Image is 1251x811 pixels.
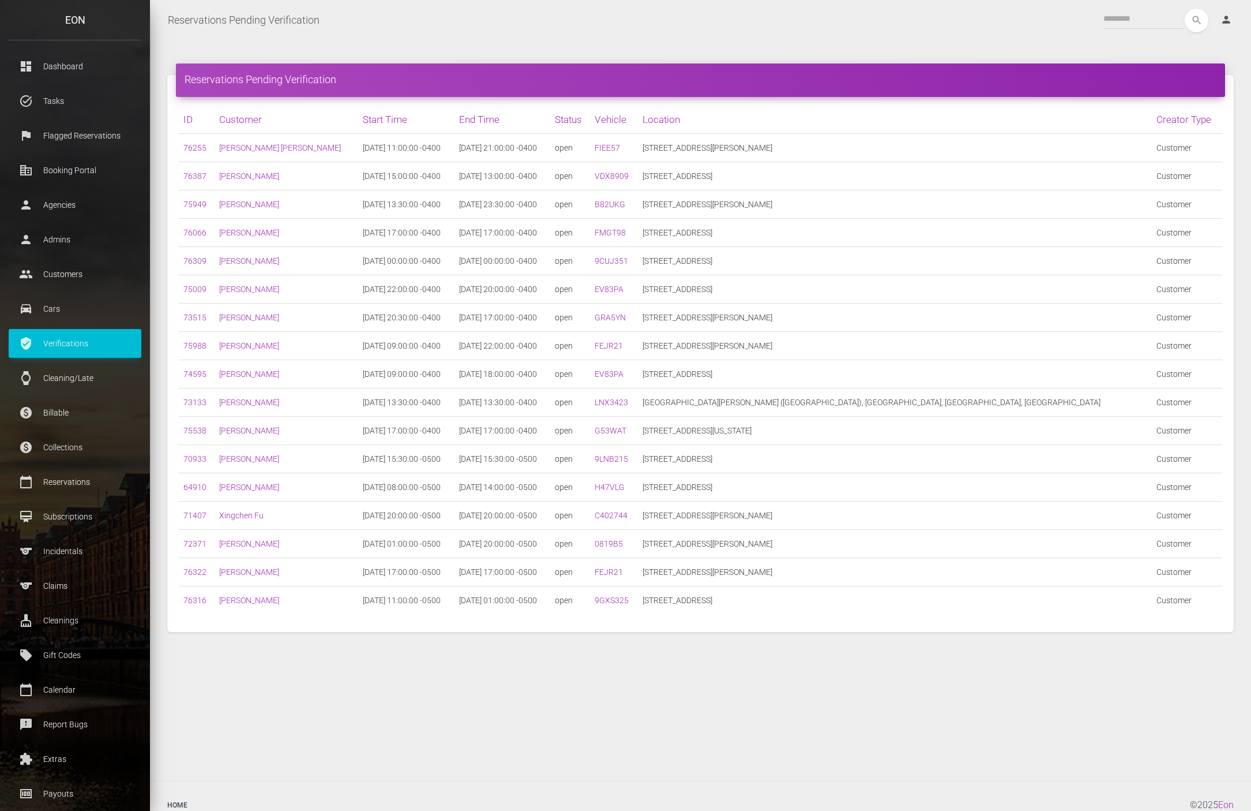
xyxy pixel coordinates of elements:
[219,596,279,605] a: [PERSON_NAME]
[454,530,550,558] td: [DATE] 20:00:00 -0500
[9,398,141,427] a: paid Billable
[1152,190,1222,219] td: Customer
[358,190,454,219] td: [DATE] 13:30:00 -0400
[550,558,590,586] td: open
[550,502,590,530] td: open
[183,539,206,548] a: 72371
[454,332,550,360] td: [DATE] 22:00:00 -0400
[17,750,133,768] p: Extras
[215,106,359,134] th: Customer
[17,508,133,525] p: Subscriptions
[219,511,264,520] a: Xingchen Fu
[550,360,590,388] td: open
[358,304,454,332] td: [DATE] 20:30:00 -0400
[219,285,279,294] a: [PERSON_NAME]
[454,360,550,388] td: [DATE] 18:00:00 -0400
[595,426,626,435] a: G53WAT
[1152,332,1222,360] td: Customer
[1152,473,1222,502] td: Customer
[595,313,626,322] a: GRA5YN
[9,710,141,739] a: feedback Report Bugs
[183,341,206,350] a: 75988
[1218,799,1234,810] a: Eon
[550,332,590,360] td: open
[454,558,550,586] td: [DATE] 17:00:00 -0500
[183,369,206,379] a: 74595
[17,577,133,595] p: Claims
[550,530,590,558] td: open
[550,275,590,304] td: open
[9,364,141,393] a: watch Cleaning/Late
[17,335,133,352] p: Verifications
[358,586,454,615] td: [DATE] 11:00:00 -0500
[358,360,454,388] td: [DATE] 09:00:00 -0400
[219,398,279,407] a: [PERSON_NAME]
[595,511,628,520] a: C402744
[590,106,638,134] th: Vehicle
[550,473,590,502] td: open
[17,196,133,214] p: Agencies
[358,502,454,530] td: [DATE] 20:00:00 -0500
[9,606,141,635] a: cleaning_services Cleanings
[9,433,141,462] a: paid Collections
[358,558,454,586] td: [DATE] 17:00:00 -0500
[550,417,590,445] td: open
[595,454,628,464] a: 9LNB215
[550,247,590,275] td: open
[17,716,133,733] p: Report Bugs
[1152,360,1222,388] td: Customer
[219,313,279,322] a: [PERSON_NAME]
[638,445,1152,473] td: [STREET_ADDRESS]
[17,266,133,283] p: Customers
[9,675,141,704] a: calendar_today Calendar
[638,106,1152,134] th: Location
[17,681,133,698] p: Calendar
[454,473,550,502] td: [DATE] 14:00:00 -0500
[550,106,590,134] th: Status
[595,369,623,379] a: EV83PA
[183,426,206,435] a: 75538
[638,304,1152,332] td: [STREET_ADDRESS][PERSON_NAME]
[17,439,133,456] p: Collections
[9,260,141,289] a: people Customers
[179,106,215,134] th: ID
[358,417,454,445] td: [DATE] 17:00:00 -0400
[183,483,206,492] a: 64910
[17,612,133,629] p: Cleanings
[1152,586,1222,615] td: Customer
[1152,445,1222,473] td: Customer
[454,445,550,473] td: [DATE] 15:30:00 -0500
[1152,388,1222,417] td: Customer
[595,596,629,605] a: 9GXS325
[183,567,206,577] a: 76322
[9,779,141,808] a: money Payouts
[17,785,133,802] p: Payouts
[17,404,133,421] p: Billable
[9,87,141,115] a: task_alt Tasks
[358,247,454,275] td: [DATE] 00:00:00 -0400
[1152,530,1222,558] td: Customer
[454,190,550,219] td: [DATE] 23:30:00 -0400
[1152,275,1222,304] td: Customer
[454,162,550,190] td: [DATE] 13:00:00 -0400
[638,162,1152,190] td: [STREET_ADDRESS]
[219,200,279,209] a: [PERSON_NAME]
[1152,417,1222,445] td: Customer
[183,256,206,266] a: 76309
[17,369,133,387] p: Cleaning/Late
[638,473,1152,502] td: [STREET_ADDRESS]
[454,247,550,275] td: [DATE] 00:00:00 -0400
[638,332,1152,360] td: [STREET_ADDRESS][PERSON_NAME]
[550,219,590,247] td: open
[595,200,625,209] a: B82UKG
[9,294,141,323] a: drive_eta Cars
[454,219,550,247] td: [DATE] 17:00:00 -0400
[9,571,141,600] a: sports Claims
[454,388,550,417] td: [DATE] 13:30:00 -0400
[183,200,206,209] a: 75949
[219,228,279,237] a: [PERSON_NAME]
[17,473,133,491] p: Reservations
[1152,162,1222,190] td: Customer
[595,483,625,492] a: H47VLG
[638,247,1152,275] td: [STREET_ADDRESS]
